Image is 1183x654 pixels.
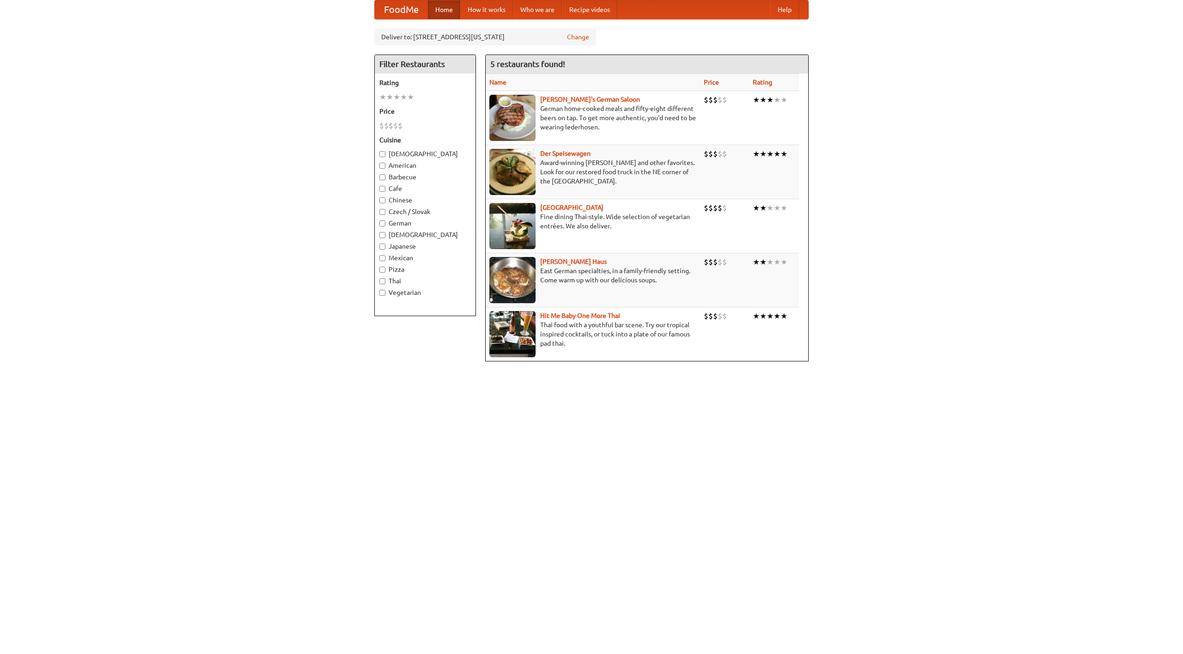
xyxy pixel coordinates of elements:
li: ★ [767,257,774,267]
a: Name [489,79,506,86]
li: $ [708,149,713,159]
li: $ [708,95,713,105]
li: ★ [774,257,781,267]
h5: Rating [379,78,471,87]
input: Mexican [379,255,385,261]
li: $ [704,149,708,159]
li: $ [708,257,713,267]
label: Mexican [379,253,471,263]
input: German [379,220,385,226]
li: ★ [767,311,774,321]
a: Home [428,0,460,19]
li: ★ [781,149,787,159]
li: $ [393,121,398,131]
li: $ [713,257,718,267]
a: Der Speisewagen [540,150,591,157]
li: $ [708,311,713,321]
li: $ [708,203,713,213]
li: $ [718,95,722,105]
h5: Price [379,107,471,116]
a: [PERSON_NAME] Haus [540,258,607,265]
li: ★ [774,95,781,105]
li: ★ [407,92,414,102]
li: ★ [400,92,407,102]
li: ★ [760,95,767,105]
li: ★ [760,311,767,321]
li: ★ [774,311,781,321]
li: $ [713,95,718,105]
li: ★ [781,257,787,267]
li: ★ [386,92,393,102]
a: Help [770,0,799,19]
li: ★ [760,149,767,159]
label: Cafe [379,184,471,193]
li: ★ [760,257,767,267]
li: ★ [379,92,386,102]
a: Hit Me Baby One More Thai [540,312,620,319]
label: Japanese [379,242,471,251]
a: Rating [753,79,772,86]
p: German home-cooked meals and fifty-eight different beers on tap. To get more authentic, you'd nee... [489,104,696,132]
input: Japanese [379,244,385,250]
input: [DEMOGRAPHIC_DATA] [379,232,385,238]
label: Czech / Slovak [379,207,471,216]
li: $ [722,203,727,213]
p: Award-winning [PERSON_NAME] and other favorites. Look for our restored food truck in the NE corne... [489,158,696,186]
li: ★ [753,149,760,159]
label: Thai [379,276,471,286]
img: satay.jpg [489,203,536,249]
div: Deliver to: [STREET_ADDRESS][US_STATE] [374,29,596,45]
li: $ [389,121,393,131]
li: $ [722,311,727,321]
li: ★ [753,257,760,267]
li: $ [379,121,384,131]
img: esthers.jpg [489,95,536,141]
input: Barbecue [379,174,385,180]
h5: Cuisine [379,135,471,145]
li: $ [722,257,727,267]
input: Cafe [379,186,385,192]
li: $ [704,203,708,213]
a: How it works [460,0,513,19]
li: ★ [767,203,774,213]
li: $ [718,149,722,159]
label: [DEMOGRAPHIC_DATA] [379,149,471,159]
li: $ [398,121,402,131]
img: babythai.jpg [489,311,536,357]
label: German [379,219,471,228]
li: ★ [753,203,760,213]
label: Vegetarian [379,288,471,297]
li: ★ [760,203,767,213]
li: ★ [774,203,781,213]
input: Pizza [379,267,385,273]
li: $ [704,95,708,105]
li: $ [718,203,722,213]
p: Thai food with a youthful bar scene. Try our tropical inspired cocktails, or tuck into a plate of... [489,320,696,348]
label: Barbecue [379,172,471,182]
input: [DEMOGRAPHIC_DATA] [379,151,385,157]
li: $ [713,203,718,213]
a: [PERSON_NAME]'s German Saloon [540,96,640,103]
li: $ [384,121,389,131]
img: speisewagen.jpg [489,149,536,195]
input: Chinese [379,197,385,203]
input: Thai [379,278,385,284]
ng-pluralize: 5 restaurants found! [490,60,565,68]
li: ★ [753,95,760,105]
li: ★ [767,149,774,159]
li: $ [718,257,722,267]
input: Vegetarian [379,290,385,296]
li: ★ [781,95,787,105]
li: $ [713,311,718,321]
li: $ [713,149,718,159]
li: $ [704,257,708,267]
li: ★ [393,92,400,102]
label: [DEMOGRAPHIC_DATA] [379,230,471,239]
li: ★ [781,203,787,213]
li: ★ [753,311,760,321]
a: [GEOGRAPHIC_DATA] [540,204,604,211]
